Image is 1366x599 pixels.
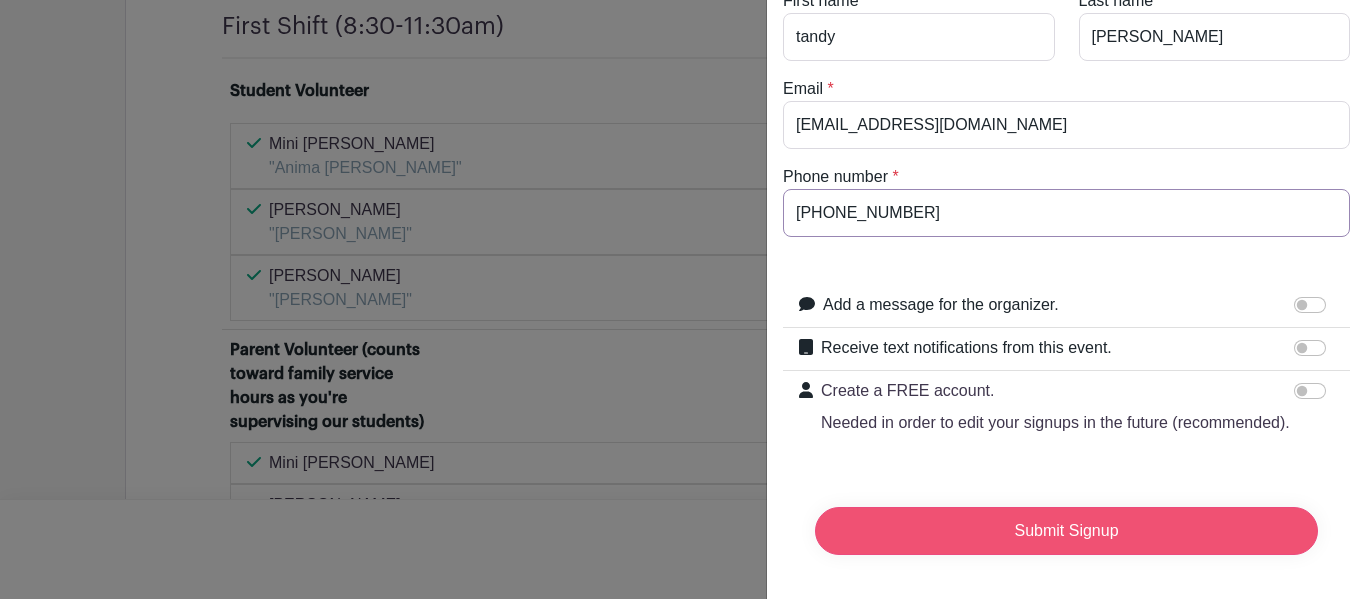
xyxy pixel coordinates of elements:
label: Add a message for the organizer. [823,293,1059,317]
label: Receive text notifications from this event. [821,336,1112,360]
input: Submit Signup [815,507,1318,555]
label: Phone number [783,165,888,189]
p: Needed in order to edit your signups in the future (recommended). [821,411,1290,435]
p: Create a FREE account. [821,379,1290,403]
label: Email [783,77,823,101]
